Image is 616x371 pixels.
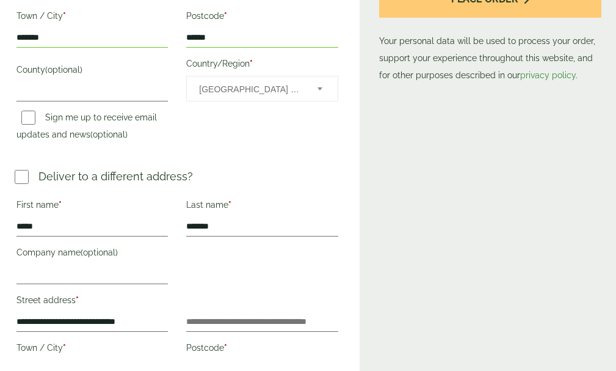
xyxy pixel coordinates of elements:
abbr: required [59,200,62,210]
a: privacy policy [520,70,576,80]
label: County [16,61,168,82]
abbr: required [63,343,66,353]
abbr: required [250,59,253,68]
span: (optional) [81,248,118,257]
input: Sign me up to receive email updates and news(optional) [21,111,35,125]
label: Country/Region [186,55,338,76]
span: (optional) [90,130,128,139]
span: United Kingdom (UK) [199,76,300,102]
p: Deliver to a different address? [38,168,193,185]
label: Last name [186,196,338,217]
label: Street address [16,292,168,312]
label: Postcode [186,339,338,360]
span: (optional) [45,65,82,75]
abbr: required [63,11,66,21]
abbr: required [228,200,231,210]
label: Postcode [186,7,338,28]
label: Town / City [16,7,168,28]
abbr: required [224,11,227,21]
label: Company name [16,244,168,265]
label: Town / City [16,339,168,360]
abbr: required [76,295,79,305]
abbr: required [224,343,227,353]
span: Country/Region [186,76,338,101]
label: First name [16,196,168,217]
label: Sign me up to receive email updates and news [16,112,157,143]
